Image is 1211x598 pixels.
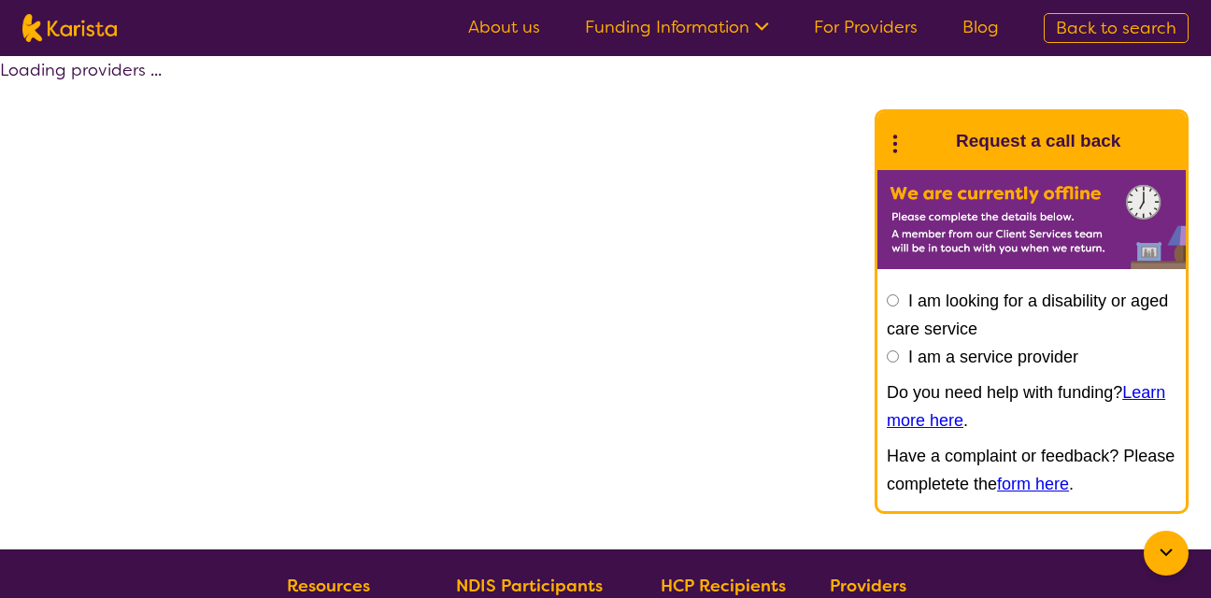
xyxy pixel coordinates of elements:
[814,16,918,38] a: For Providers
[22,14,117,42] img: Karista logo
[962,16,999,38] a: Blog
[1056,17,1176,39] span: Back to search
[468,16,540,38] a: About us
[907,122,945,160] img: Karista
[585,16,769,38] a: Funding Information
[887,292,1168,338] label: I am looking for a disability or aged care service
[877,170,1186,269] img: Karista offline chat form to request call back
[456,575,603,597] b: NDIS Participants
[956,127,1120,155] h1: Request a call back
[887,378,1176,434] p: Do you need help with funding? .
[1044,13,1189,43] a: Back to search
[287,575,370,597] b: Resources
[908,348,1078,366] label: I am a service provider
[830,575,906,597] b: Providers
[661,575,786,597] b: HCP Recipients
[997,475,1069,493] a: form here
[887,442,1176,498] p: Have a complaint or feedback? Please completete the .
